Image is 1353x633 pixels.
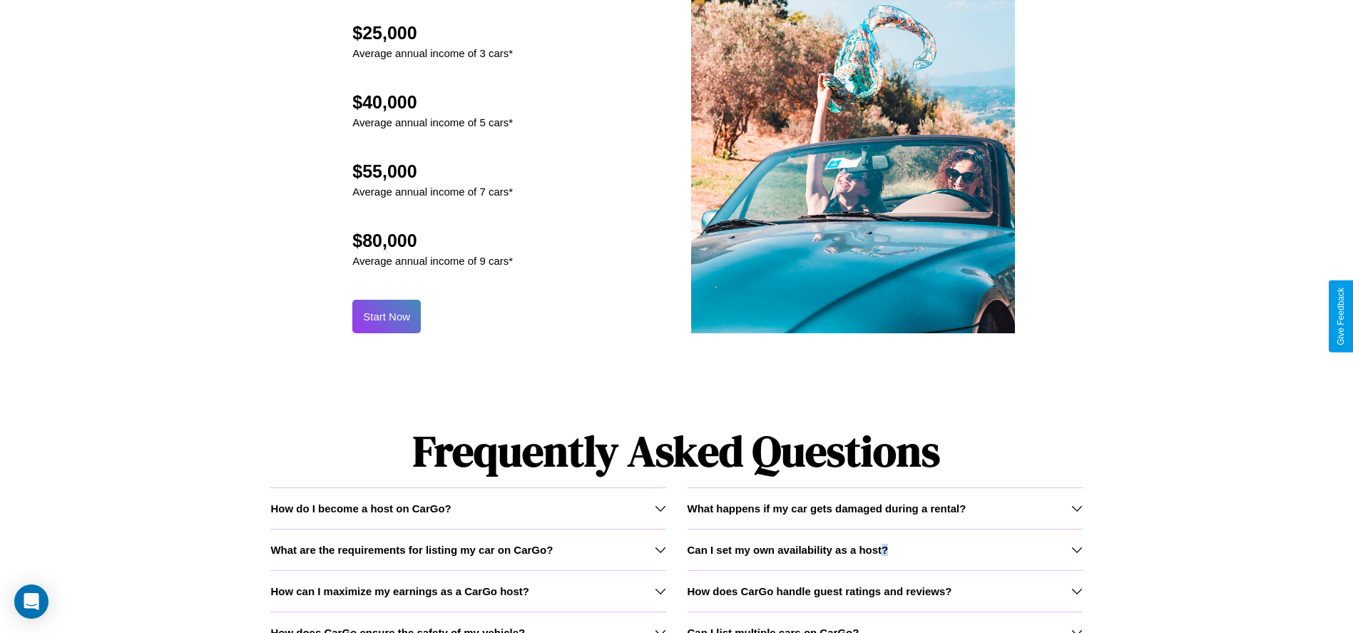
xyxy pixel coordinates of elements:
p: Average annual income of 7 cars* [352,182,513,201]
h3: How do I become a host on CarGo? [270,502,451,515]
h1: Frequently Asked Questions [270,415,1082,487]
h3: How can I maximize my earnings as a CarGo host? [270,585,529,597]
h3: What happens if my car gets damaged during a rental? [688,502,966,515]
h3: Can I set my own availability as a host? [688,544,889,556]
h2: $40,000 [352,92,513,113]
p: Average annual income of 9 cars* [352,251,513,270]
p: Average annual income of 5 cars* [352,113,513,132]
p: Average annual income of 3 cars* [352,44,513,63]
div: Give Feedback [1336,288,1346,345]
h2: $25,000 [352,23,513,44]
button: Start Now [352,300,421,333]
h2: $55,000 [352,161,513,182]
h3: What are the requirements for listing my car on CarGo? [270,544,553,556]
h2: $80,000 [352,231,513,251]
h3: How does CarGo handle guest ratings and reviews? [688,585,952,597]
div: Open Intercom Messenger [14,584,48,619]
